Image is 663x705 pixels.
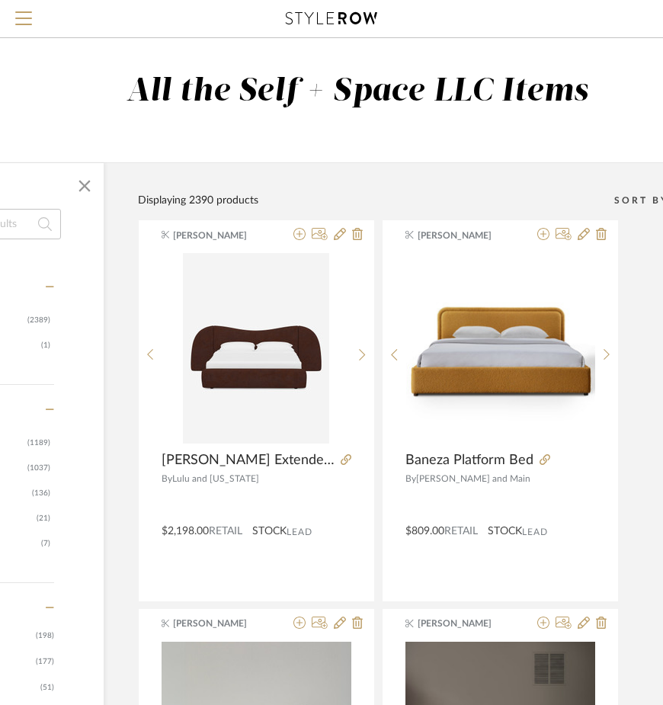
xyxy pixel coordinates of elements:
span: [PERSON_NAME] and Main [416,474,530,483]
span: Retail [444,526,478,537]
span: (198) [36,623,54,648]
span: $2,198.00 [162,526,209,537]
span: Lead [522,527,548,537]
img: Gladys Extended Headboard Platform Bed [183,253,329,444]
span: STOCK [488,524,522,540]
span: (177) [36,649,54,674]
span: (51) [40,675,54,700]
span: By [162,474,172,483]
span: [PERSON_NAME] [173,617,269,630]
span: STOCK [252,524,287,540]
div: All the Self + Space LLC Items [127,72,589,111]
span: [PERSON_NAME] [173,229,269,242]
div: (1189) [27,431,50,455]
span: Lead [287,527,312,537]
span: [PERSON_NAME] [418,229,514,242]
span: [PERSON_NAME] Extended Headboard Platform Bed [162,452,335,469]
div: (7) [41,531,50,556]
span: Baneza Platform Bed [405,452,533,469]
span: $809.00 [405,526,444,537]
div: (136) [32,481,50,505]
span: By [405,474,416,483]
button: Close [69,171,100,201]
div: 0 [406,253,595,444]
div: (1037) [27,456,50,480]
div: Displaying 2390 products [138,192,258,209]
span: Lulu and [US_STATE] [172,474,259,483]
div: 0 [162,253,351,444]
span: [PERSON_NAME] [418,617,514,630]
img: Baneza Platform Bed [406,254,595,443]
div: (21) [37,506,50,530]
span: Retail [209,526,242,537]
div: (1) [41,333,50,357]
div: (2389) [27,308,50,332]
